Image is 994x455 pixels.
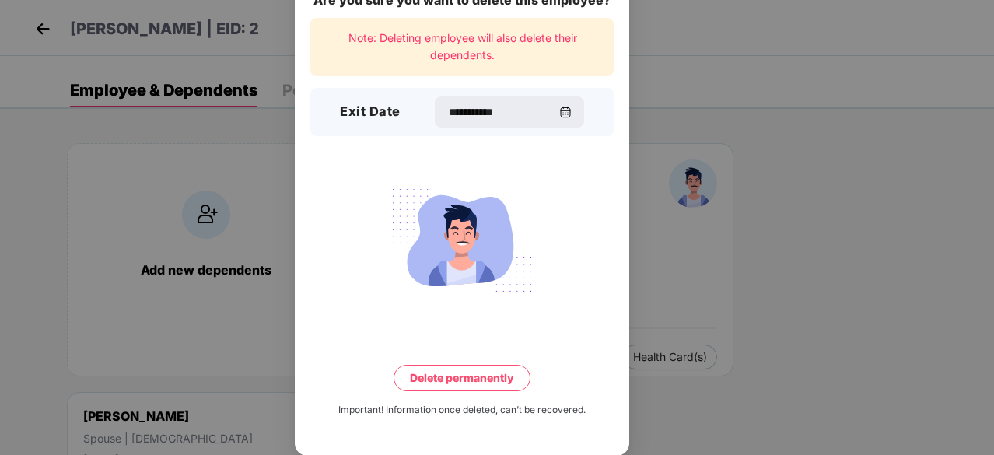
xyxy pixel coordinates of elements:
[375,180,549,301] img: svg+xml;base64,PHN2ZyB4bWxucz0iaHR0cDovL3d3dy53My5vcmcvMjAwMC9zdmciIHdpZHRoPSIyMjQiIGhlaWdodD0iMT...
[559,106,572,118] img: svg+xml;base64,PHN2ZyBpZD0iQ2FsZW5kYXItMzJ4MzIiIHhtbG5zPSJodHRwOi8vd3d3LnczLm9yZy8yMDAwL3N2ZyIgd2...
[338,403,586,418] div: Important! Information once deleted, can’t be recovered.
[394,365,530,391] button: Delete permanently
[310,18,614,76] div: Note: Deleting employee will also delete their dependents.
[340,102,401,122] h3: Exit Date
